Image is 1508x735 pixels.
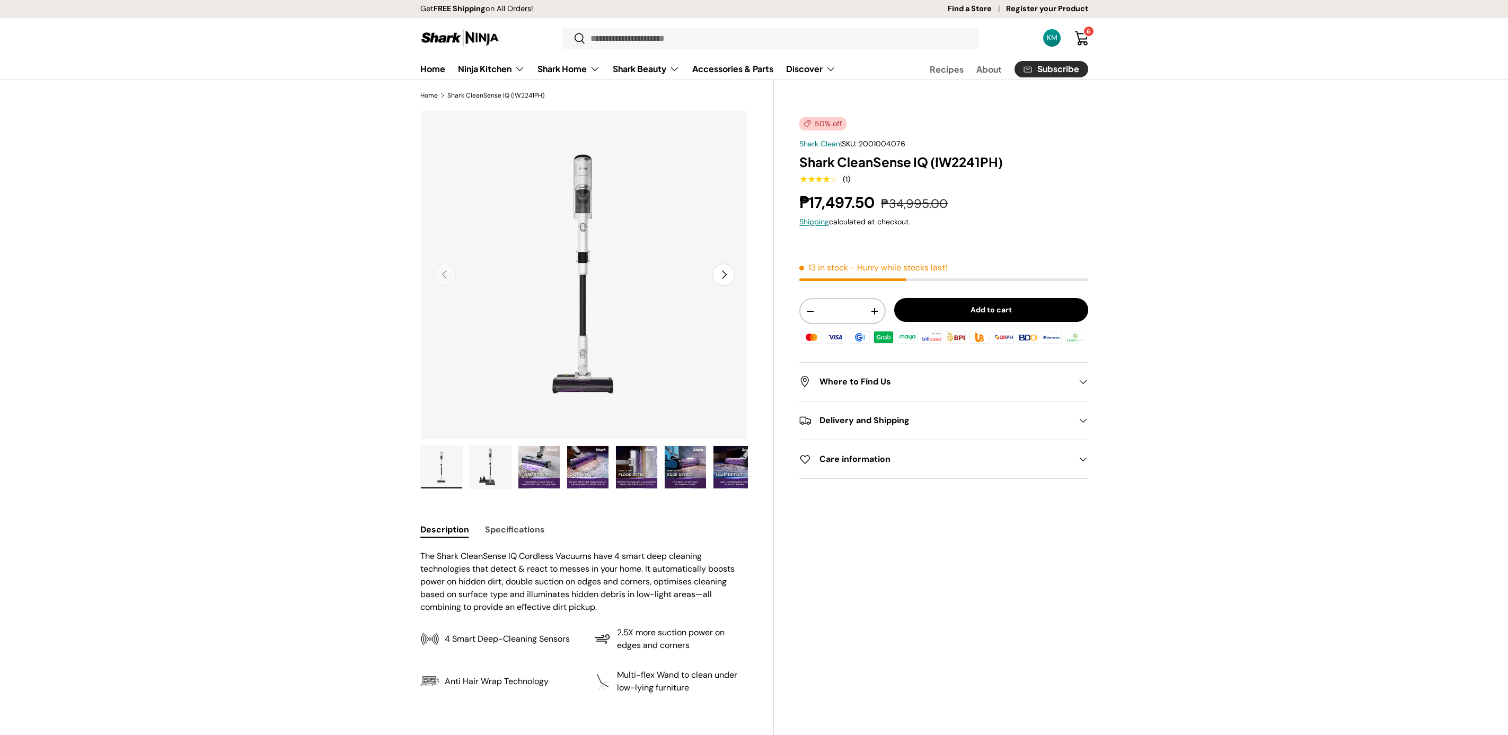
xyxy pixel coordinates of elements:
h2: Where to Find Us [799,375,1071,388]
span: 50% off [799,117,846,130]
img: shark-cleansenseiq+-4-smart-iq-pro-floor-detect-infographic-sharkninja-philippines [616,446,657,488]
h2: Care information [799,453,1071,466]
img: ubp [968,329,991,345]
nav: Breadcrumbs [420,91,774,100]
a: Find a Store [948,3,1006,15]
h2: Delivery and Shipping [799,414,1071,427]
summary: Ninja Kitchen [452,58,531,80]
img: Shark Ninja Philippines [420,28,500,48]
a: Register your Product [1006,3,1088,15]
summary: Where to Find Us [799,363,1088,401]
a: Home [420,58,445,79]
nav: Secondary [904,58,1088,80]
img: shark-cleansenseiq+-4-smart-iq-pro-light-detect-infographic-sharkninja-philippines [713,446,755,488]
summary: Delivery and Shipping [799,401,1088,440]
a: Discover [786,58,836,80]
span: | [840,139,905,148]
a: Shark CleanSense IQ (IW2241PH) [447,92,544,99]
a: About [976,59,1002,80]
img: shark-cleansenseiq+-4-smart-iq-pro-floor-edge-infographic-sharkninja-philippines [665,446,706,488]
img: bpi [944,329,967,345]
span: Subscribe [1037,65,1079,73]
s: ₱34,995.00 [881,196,948,212]
a: Subscribe [1015,61,1088,77]
img: master [800,329,823,345]
span: 2001004076 [859,139,905,148]
img: metrobank [1040,329,1063,345]
a: Shark Clean [799,139,840,148]
img: billease [920,329,943,345]
h1: Shark CleanSense IQ (IW2241PH) [799,154,1088,170]
img: landbank [1064,329,1087,345]
div: calculated at checkout. [799,216,1088,227]
a: Ninja Kitchen [458,58,525,80]
img: shark-kion-iw2241-full-view-shark-ninja-philippines [421,446,462,488]
img: grabpay [872,329,895,345]
button: Specifications [485,518,545,541]
div: KM [1046,32,1058,43]
strong: ₱17,497.50 [799,192,877,213]
p: Anti Hair Wrap Technology [445,675,549,688]
p: Get on All Orders! [420,3,533,15]
img: bdo [1016,329,1039,345]
a: Shark Beauty [613,58,680,80]
a: Home [420,92,438,99]
img: shark-cleansenseiq+-4-smart-iq-pro-infographic-sharkninja-philippines [518,446,560,488]
div: (1) [843,176,850,183]
media-gallery: Gallery Viewer [420,111,748,492]
summary: Discover [780,58,842,80]
summary: Shark Home [531,58,606,80]
p: 2.5X more suction power on edges and corners [617,626,748,652]
button: Add to cart [894,298,1088,322]
summary: Care information [799,440,1088,478]
span: 6 [1087,28,1090,35]
button: Description [420,518,469,541]
summary: Shark Beauty [606,58,686,80]
img: visa [824,329,847,345]
strong: FREE Shipping [434,4,486,13]
img: qrph [992,329,1015,345]
p: - Hurry while stocks last! [850,262,947,273]
p: 4 Smart Deep-Cleaning Sensors [445,633,570,645]
img: shark-kion-iw2241-full-view-all-parts-shark-ninja-philippines [470,446,511,488]
p: Multi-flex Wand to clean under low-lying furniture [617,669,748,694]
img: shark-cleansenseiq+-4-smart-iq-pro-dirt-detect-infographic-sharkninja-philippines [567,446,609,488]
img: gcash [848,329,871,345]
img: maya [896,329,919,345]
span: 13 in stock [799,262,848,273]
nav: Primary [420,58,836,80]
a: Shark Home [537,58,600,80]
span: ★★★★★ [799,174,837,185]
p: The Shark CleanSense IQ Cordless Vacuums have 4 smart deep cleaning technologies that detect & re... [420,550,748,614]
div: 4.0 out of 5.0 stars [799,174,837,184]
a: Accessories & Parts [692,58,773,79]
a: Shipping [799,217,829,226]
a: Recipes [930,59,964,80]
span: SKU: [842,139,857,148]
a: KM [1040,27,1064,50]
